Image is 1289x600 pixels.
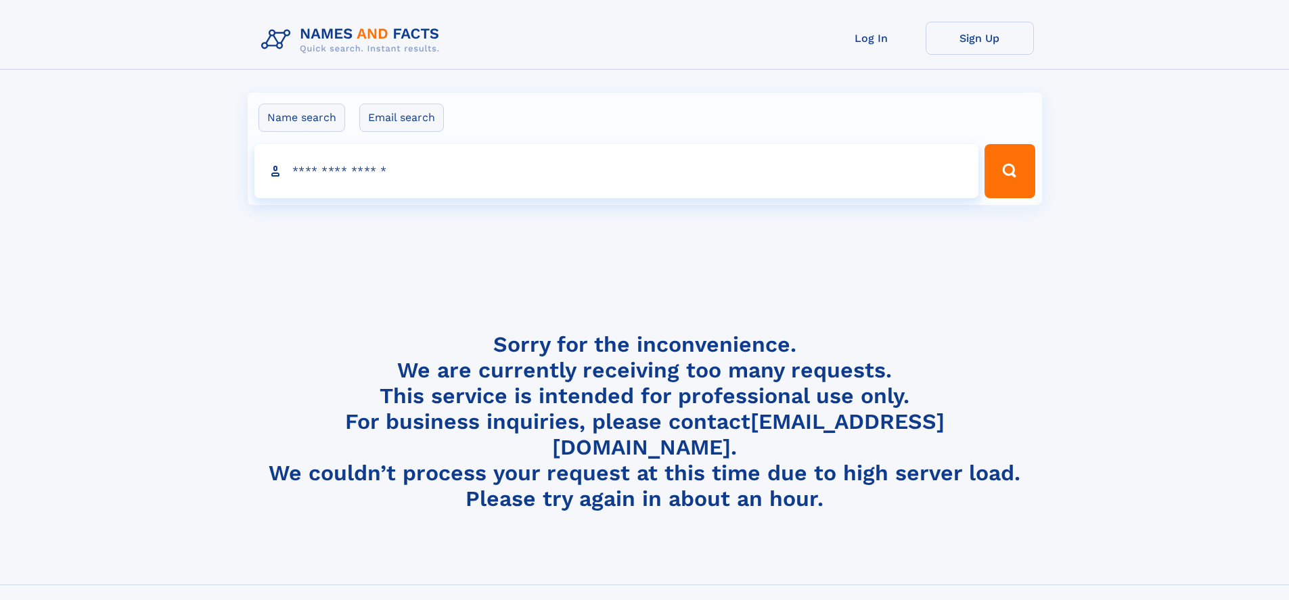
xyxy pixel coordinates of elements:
[256,22,451,58] img: Logo Names and Facts
[254,144,979,198] input: search input
[258,103,345,132] label: Name search
[926,22,1034,55] a: Sign Up
[552,409,945,460] a: [EMAIL_ADDRESS][DOMAIN_NAME]
[359,103,444,132] label: Email search
[817,22,926,55] a: Log In
[256,331,1034,512] h4: Sorry for the inconvenience. We are currently receiving too many requests. This service is intend...
[985,144,1035,198] button: Search Button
